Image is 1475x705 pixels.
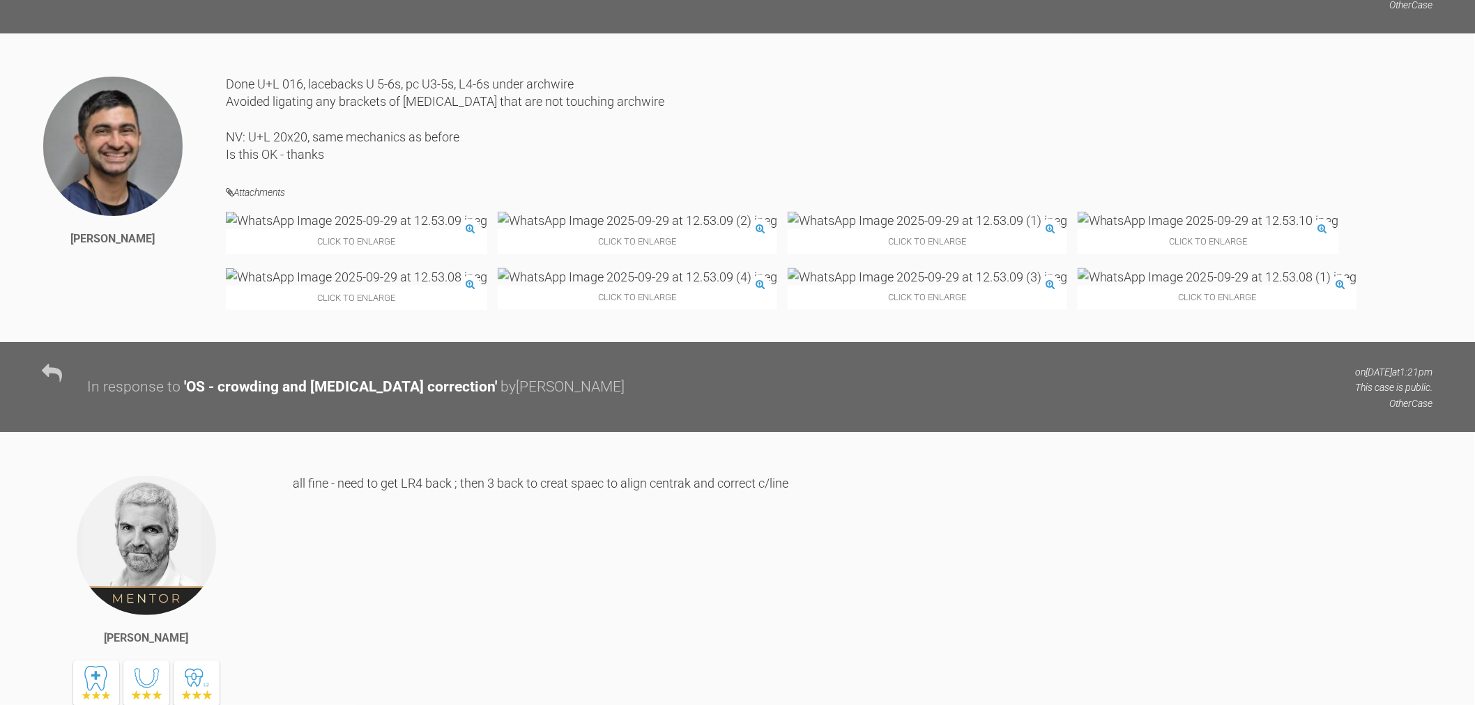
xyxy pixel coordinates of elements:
[1356,396,1433,412] p: Other Case
[1078,286,1357,310] span: Click to enlarge
[1078,229,1339,254] span: Click to enlarge
[226,229,487,254] span: Click to enlarge
[226,184,1433,201] h4: Attachments
[498,286,777,310] span: Click to enlarge
[1356,365,1433,380] p: on [DATE] at 1:21pm
[226,75,1433,163] div: Done U+L 016, lacebacks U 5-6s, pc U3-5s, L4-6s under archwire Avoided ligating any brackets of [...
[87,376,181,400] div: In response to
[1078,212,1339,229] img: WhatsApp Image 2025-09-29 at 12.53.10.jpeg
[500,376,625,400] div: by [PERSON_NAME]
[788,286,1067,310] span: Click to enlarge
[1078,268,1357,286] img: WhatsApp Image 2025-09-29 at 12.53.08 (1).jpeg
[498,268,777,286] img: WhatsApp Image 2025-09-29 at 12.53.09 (4).jpeg
[226,212,487,229] img: WhatsApp Image 2025-09-29 at 12.53.09.jpeg
[75,474,217,617] img: Ross Hobson
[1356,380,1433,396] p: This case is public.
[226,268,487,286] img: WhatsApp Image 2025-09-29 at 12.53.08.jpeg
[105,629,189,647] div: [PERSON_NAME]
[788,268,1067,286] img: WhatsApp Image 2025-09-29 at 12.53.09 (3).jpeg
[788,229,1067,254] span: Click to enlarge
[498,212,777,229] img: WhatsApp Image 2025-09-29 at 12.53.09 (2).jpeg
[184,376,497,400] div: ' OS - crowding and [MEDICAL_DATA] correction '
[788,212,1067,229] img: WhatsApp Image 2025-09-29 at 12.53.09 (1).jpeg
[226,286,487,310] span: Click to enlarge
[42,75,184,217] img: Adam Moosa
[498,229,777,254] span: Click to enlarge
[71,230,155,248] div: [PERSON_NAME]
